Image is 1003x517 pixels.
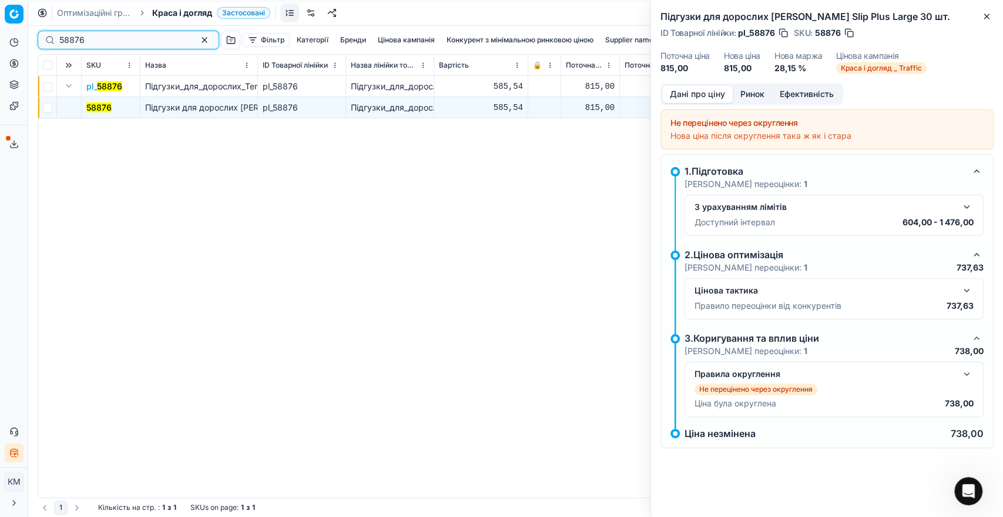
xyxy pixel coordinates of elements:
iframe: Intercom live chat [954,477,982,505]
span: pl_ [86,81,122,92]
div: Не перецінено через округлення [670,117,984,129]
span: Краса і догляд [152,7,212,19]
span: Кількість на стр. [98,503,156,512]
div: pl_58876 [263,81,341,92]
p: 738,00 [945,398,974,409]
mark: 58876 [97,81,122,91]
p: Ціна була округлена [695,398,776,409]
button: Ефективність [772,86,841,103]
div: З урахуванням лімітів [695,201,955,213]
button: Supplier name [601,33,658,47]
strong: 1 [804,262,807,272]
dt: Нова ціна [724,52,760,60]
span: SKU : [794,29,813,37]
div: 815,00 [566,102,615,114]
strong: 1 [241,503,244,512]
dt: Цінова кампанія [836,52,927,60]
dt: Поточна ціна [660,52,710,60]
button: Expand all [62,58,76,72]
nav: breadcrumb [57,7,270,19]
button: КM [5,472,24,491]
button: Конкурент з мінімальною ринковою ціною [442,33,598,47]
div: 2.Цінова оптимізація [685,248,965,262]
p: Ціна незмінена [685,429,756,438]
strong: з [167,503,171,512]
p: Доступний інтервал [695,216,775,228]
div: 3.Коригування та вплив ціни [685,331,965,345]
div: Підгузки_для_дорослих_Tena_Slip_Plus_Large_30_шт. [351,102,429,114]
strong: 1 [162,503,165,512]
div: 1.Підготовка [685,164,965,178]
span: Підгузки_для_дорослих_Tena_Slip_Plus_Large_30_шт. [145,81,356,91]
dd: 815,00 [724,62,760,74]
p: [PERSON_NAME] переоцінки: [685,345,807,357]
span: Краса і доглядЗастосовані [152,7,270,19]
p: [PERSON_NAME] переоцінки: [685,262,807,273]
div: Правила округлення [695,368,955,380]
p: 737,63 [947,300,974,312]
div: 585,54 [439,81,523,92]
div: 815,00 [625,102,703,114]
p: 737,63 [957,262,984,273]
button: Expand [62,79,76,93]
div: 815,00 [566,81,615,92]
p: Не перецінено через округлення [699,385,813,394]
button: Бренди [336,33,371,47]
div: pl_58876 [263,102,341,114]
div: Нова ціна після округлення така ж як і стара [670,130,984,142]
span: Краса і догляд _ Traffic [836,62,927,74]
button: 58876 [86,102,112,114]
dt: Нова маржа [774,52,823,60]
button: Фільтр [243,33,290,47]
p: Правило переоцінки від конкурентів [695,300,841,312]
button: 1 [54,501,68,515]
span: ID Товарної лінійки [263,61,328,70]
mark: 58876 [86,102,112,112]
span: Назва лінійки товарів [351,61,417,70]
strong: 1 [804,346,807,356]
span: КM [5,473,23,491]
button: Дані про ціну [662,86,733,103]
h2: Підгузки для дорослих [PERSON_NAME] Slip Plus Large 30 шт. [660,9,994,24]
span: Застосовані [217,7,270,19]
span: Поточна ціна [566,61,603,70]
button: Категорії [292,33,333,47]
nav: pagination [38,501,84,515]
strong: 1 [252,503,255,512]
button: Цінова кампанія [373,33,440,47]
a: Оптимізаційні групи [57,7,132,19]
button: Ринок [733,86,772,103]
button: Go to next page [70,501,84,515]
span: 🔒 [533,61,542,70]
strong: 1 [804,179,807,189]
dd: 815,00 [660,62,710,74]
p: 738,00 [951,429,984,438]
span: pl_58876 [738,27,775,39]
button: Go to previous page [38,501,52,515]
p: 738,00 [955,345,984,357]
span: SKU [86,61,101,70]
button: pl_58876 [86,81,122,92]
div: 585,54 [439,102,523,114]
span: SKUs on page : [190,503,239,512]
span: Поточна промо ціна [625,61,691,70]
div: Підгузки_для_дорослих_Tena_Slip_Plus_Large_30_шт. [351,81,429,92]
span: Вартість [439,61,469,70]
div: : [98,503,176,512]
div: Цінова тактика [695,285,955,296]
span: 58876 [815,27,841,39]
strong: 1 [173,503,176,512]
p: 604,00 - 1 476,00 [903,216,974,228]
div: 815,00 [625,81,703,92]
span: ID Товарної лінійки : [660,29,736,37]
input: Пошук по SKU або назві [59,34,188,46]
dd: 28,15 % [774,62,823,74]
span: Підгузки для дорослих [PERSON_NAME] Slip Plus Large 30 шт. [145,102,395,112]
strong: з [246,503,250,512]
p: [PERSON_NAME] переоцінки: [685,178,807,190]
span: Назва [145,61,166,70]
